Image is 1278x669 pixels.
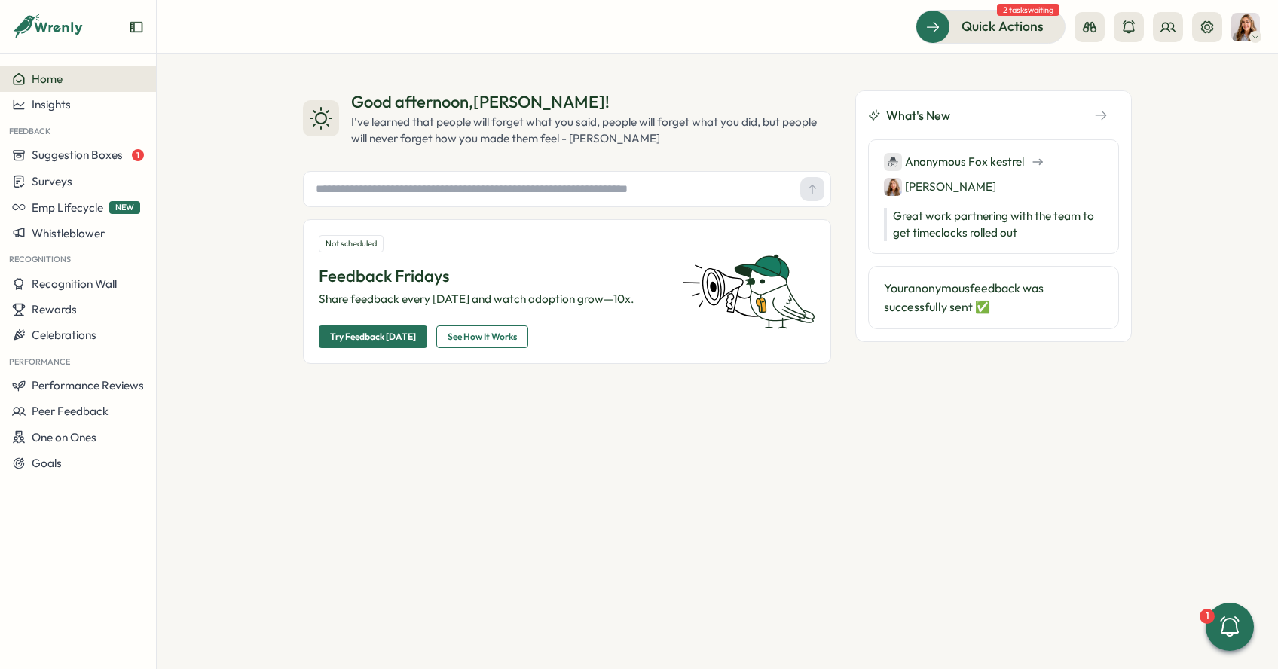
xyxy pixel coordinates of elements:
div: Not scheduled [319,235,384,252]
span: Recognition Wall [32,276,117,291]
span: Quick Actions [962,17,1044,36]
span: Celebrations [32,328,96,342]
button: Expand sidebar [129,20,144,35]
p: Feedback Fridays [319,264,664,288]
span: Peer Feedback [32,404,109,418]
button: Quick Actions [916,10,1066,43]
span: What's New [886,106,950,125]
span: 1 [132,149,144,161]
span: Whistleblower [32,226,105,240]
div: 1 [1200,609,1215,624]
span: Try Feedback [DATE] [330,326,416,347]
img: Becky Romero [1231,13,1260,41]
div: Good afternoon , [PERSON_NAME] ! [351,90,831,114]
span: One on Ones [32,430,96,444]
div: I've learned that people will forget what you said, people will forget what you did, but people w... [351,114,831,147]
span: Goals [32,456,62,470]
span: See How It Works [448,326,517,347]
button: 1 [1206,603,1254,651]
span: 2 tasks waiting [997,4,1059,16]
button: See How It Works [436,325,528,348]
span: NEW [109,201,140,214]
p: Great work partnering with the team to get timeclocks rolled out [884,208,1103,241]
span: Performance Reviews [32,378,144,393]
div: Anonymous Fox kestrel [884,152,1024,171]
div: [PERSON_NAME] [884,177,996,196]
span: Home [32,72,63,86]
span: Surveys [32,174,72,188]
img: Becky Romero [884,178,902,196]
button: Try Feedback [DATE] [319,325,427,348]
span: Emp Lifecycle [32,200,103,215]
span: Rewards [32,302,77,316]
p: Your anonymous feedback was successfully sent ✅ [884,279,1103,316]
p: Share feedback every [DATE] and watch adoption grow—10x. [319,291,664,307]
span: Suggestion Boxes [32,148,123,162]
span: Insights [32,97,71,111]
